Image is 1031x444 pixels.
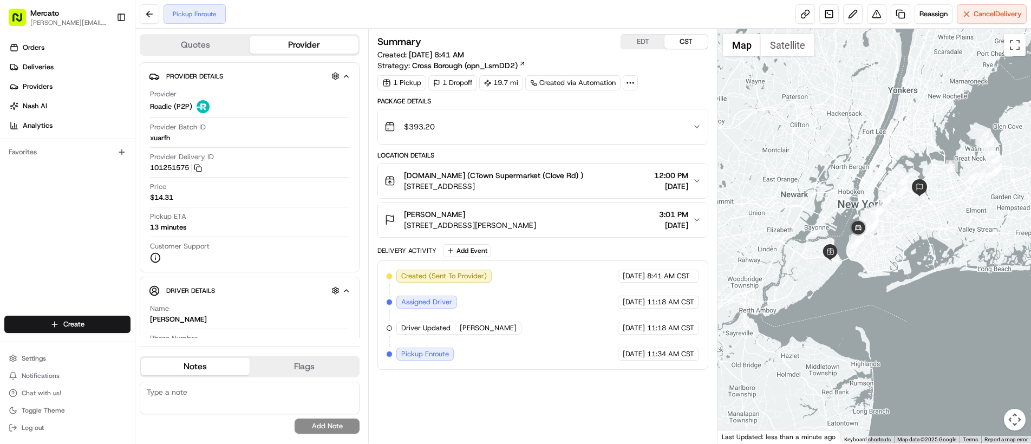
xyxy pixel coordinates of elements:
div: 19.7 mi [479,75,523,90]
span: Orders [23,43,44,53]
button: [PERSON_NAME][STREET_ADDRESS][PERSON_NAME]3:01 PM[DATE] [378,203,708,237]
div: Last Updated: less than a minute ago [717,430,840,443]
span: Roadie (P2P) [150,102,192,112]
span: Cross Borough (opn_LsmDD2) [412,60,518,71]
a: Orders [4,39,135,56]
span: [DOMAIN_NAME] (CTown Supermarket (Clove Rd) ) [404,170,583,181]
button: Driver Details [149,282,350,299]
button: Provider [250,36,358,54]
span: Pickup ETA [150,212,186,221]
span: 8:41 AM CST [647,271,690,281]
div: Strategy: [377,60,526,71]
span: $393.20 [404,121,435,132]
div: Favorites [4,143,130,161]
span: Created (Sent To Provider) [401,271,487,281]
span: Settings [22,354,46,363]
span: Log out [22,423,44,432]
button: Log out [4,420,130,435]
span: $14.31 [150,193,173,203]
a: Analytics [4,117,135,134]
button: Provider Details [149,67,350,85]
div: 30 [867,215,879,227]
span: Analytics [23,121,53,130]
span: 3:01 PM [659,209,688,220]
button: Mercato[PERSON_NAME][EMAIL_ADDRESS][PERSON_NAME][DOMAIN_NAME] [4,4,112,30]
span: Price [150,182,166,192]
span: Nash AI [23,101,47,111]
div: 1 Pickup [377,75,426,90]
div: 32 [865,221,877,233]
div: 37 [859,221,871,233]
button: Map camera controls [1004,409,1026,430]
div: 26 [860,210,872,222]
button: [PERSON_NAME][EMAIL_ADDRESS][PERSON_NAME][DOMAIN_NAME] [30,18,108,27]
a: Open this area in Google Maps (opens a new window) [720,429,756,443]
div: 34 [864,221,876,233]
div: 2 [981,170,993,182]
div: 35 [864,221,876,233]
span: 11:34 AM CST [647,349,694,359]
div: 36 [863,223,875,235]
span: 11:18 AM CST [647,323,694,333]
div: 14 [965,172,977,184]
div: 29 [865,213,877,225]
span: 11:18 AM CST [647,297,694,307]
div: 11 [988,155,1000,167]
span: [DATE] 8:41 AM [409,50,464,60]
button: Reassign [915,4,952,24]
span: Notifications [22,371,60,380]
span: Assigned Driver [401,297,452,307]
button: Add Event [443,244,491,257]
div: 9 [982,138,994,149]
span: Created: [377,49,464,60]
div: 27 [860,211,872,223]
span: Provider Delivery ID [150,152,214,162]
a: Cross Borough (opn_LsmDD2) [412,60,526,71]
button: Settings [4,351,130,366]
div: 1 Dropoff [428,75,477,90]
div: Package Details [377,97,708,106]
div: 40 [851,234,863,246]
span: Phone Number [150,334,198,343]
div: 7 [975,133,987,145]
h3: Summary [377,37,421,47]
div: 43 [852,233,864,245]
span: [DATE] [623,323,645,333]
div: 5 [982,139,994,151]
div: [PERSON_NAME] [150,315,207,324]
div: 6 [977,130,989,142]
span: Driver Details [166,286,215,295]
button: Toggle Theme [4,403,130,418]
a: Nash AI [4,97,135,115]
div: Delivery Activity [377,246,436,255]
span: [STREET_ADDRESS] [404,181,583,192]
span: [DATE] [623,349,645,359]
div: 31 [867,218,879,230]
button: Flags [250,358,358,375]
div: 16 [897,175,909,187]
div: 28 [862,211,874,223]
img: roadie-logo-v2.jpg [197,100,210,113]
img: Google [720,429,756,443]
span: Mercato [30,8,59,18]
span: Reassign [919,9,948,19]
span: [DATE] [623,297,645,307]
button: Toggle fullscreen view [1004,34,1026,56]
div: 17 [896,185,908,197]
span: Name [150,304,169,314]
button: $393.20 [378,109,708,144]
button: Notes [141,358,250,375]
span: Deliveries [23,62,54,72]
span: Chat with us! [22,389,61,397]
span: Cancel Delivery [974,9,1022,19]
a: Deliveries [4,58,135,76]
span: xuarfh [150,133,170,143]
span: Toggle Theme [22,406,65,415]
span: Providers [23,82,53,92]
div: 12 [990,163,1002,175]
button: EDT [621,35,664,49]
div: 13 minutes [150,223,186,232]
div: 19 [879,195,891,207]
button: 101251575 [150,163,202,173]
